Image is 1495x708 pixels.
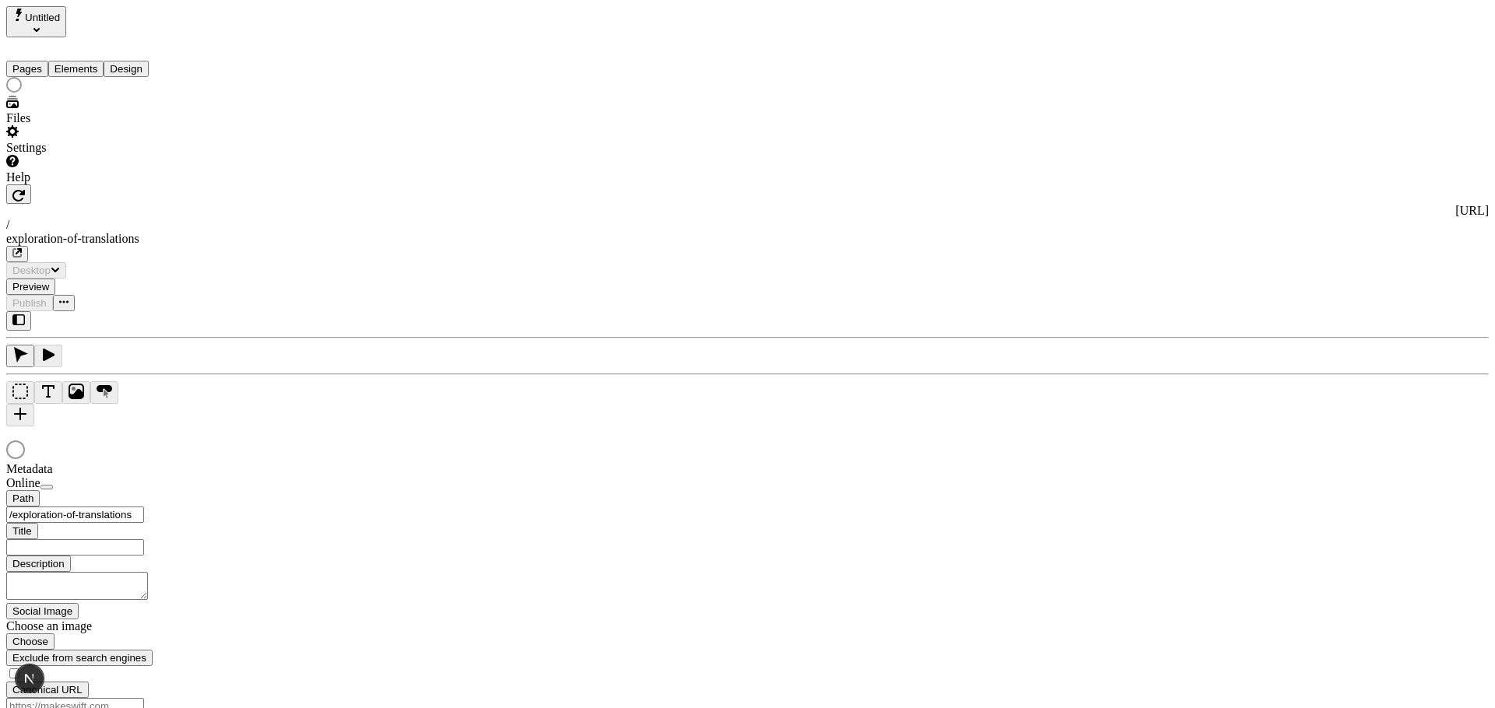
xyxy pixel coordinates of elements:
[6,523,38,539] button: Title
[6,111,193,125] div: Files
[6,556,71,572] button: Description
[12,265,51,276] span: Desktop
[12,636,48,647] span: Choose
[6,633,55,650] button: Choose
[12,297,47,309] span: Publish
[90,381,118,404] button: Button
[6,650,153,666] button: Exclude from search engines
[6,490,40,506] button: Path
[6,279,55,295] button: Preview
[6,61,48,77] button: Pages
[62,381,90,404] button: Image
[6,619,193,633] div: Choose an image
[6,295,53,311] button: Publish
[6,170,193,184] div: Help
[6,141,193,155] div: Settings
[104,61,149,77] button: Design
[6,603,79,619] button: Social Image
[34,381,62,404] button: Text
[6,476,40,489] span: Online
[6,6,66,37] button: Select site
[25,12,60,23] span: Untitled
[6,262,66,279] button: Desktop
[6,682,89,698] button: Canonical URL
[6,232,1489,246] div: exploration-of-translations
[6,218,1489,232] div: /
[6,462,193,476] div: Metadata
[6,381,34,404] button: Box
[48,61,104,77] button: Elements
[6,204,1489,218] div: [URL]
[12,281,49,293] span: Preview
